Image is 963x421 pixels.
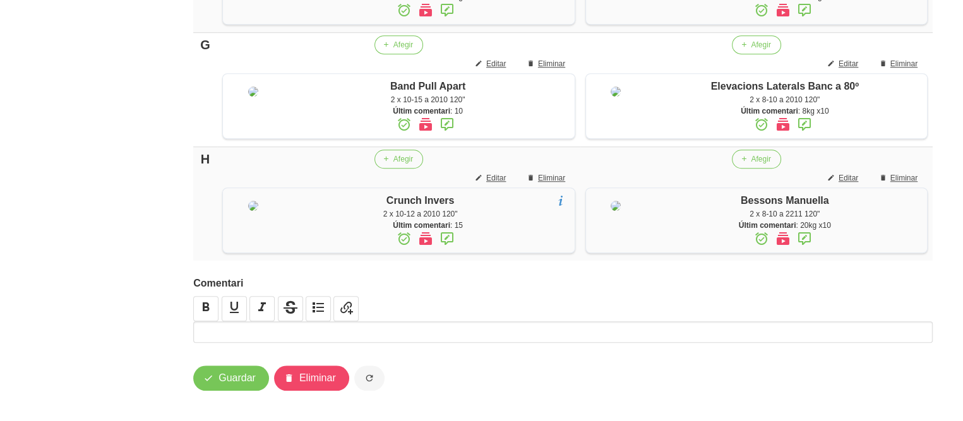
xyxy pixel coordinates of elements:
[611,86,621,97] img: 8ea60705-12ae-42e8-83e1-4ba62b1261d5%2Factivities%2F76658-elevacions-laterals-a-80-jpg.jpg
[649,94,921,105] div: 2 x 8-10 a 2010 120"
[538,58,565,69] span: Eliminar
[890,58,918,69] span: Eliminar
[299,371,336,386] span: Eliminar
[711,81,859,92] span: Elevacions Laterals Banc a 80º
[751,39,770,50] span: Afegir
[486,172,506,184] span: Editar
[649,220,921,231] div: : 20kg x10
[393,107,450,116] strong: Últim comentari
[198,150,212,169] div: H
[248,201,258,211] img: 8ea60705-12ae-42e8-83e1-4ba62b1261d5%2Factivities%2F56684-crunch-invers-jpg.jpg
[839,172,858,184] span: Editar
[820,54,868,73] button: Editar
[287,208,568,220] div: 2 x 10-12 a 2010 120"
[741,107,798,116] strong: Últim comentari
[193,276,933,291] label: Comentari
[198,35,212,54] div: G
[393,153,413,165] span: Afegir
[732,150,781,169] button: Afegir
[374,35,423,54] button: Afegir
[486,58,506,69] span: Editar
[519,54,575,73] button: Eliminar
[649,208,921,220] div: 2 x 8-10 a 2211 120"
[467,54,516,73] button: Editar
[287,220,568,231] div: : 15
[871,54,928,73] button: Eliminar
[287,94,568,105] div: 2 x 10-15 a 2010 120"
[538,172,565,184] span: Eliminar
[393,221,450,230] strong: Últim comentari
[218,371,256,386] span: Guardar
[739,221,796,230] strong: Últim comentari
[519,169,575,187] button: Eliminar
[287,105,568,117] div: : 10
[467,169,516,187] button: Editar
[248,86,258,97] img: 8ea60705-12ae-42e8-83e1-4ba62b1261d5%2Factivities%2F52778-band-pull-aparts-jpg.jpg
[274,365,349,391] button: Eliminar
[393,39,413,50] span: Afegir
[386,195,455,206] span: Crunch Invers
[741,195,829,206] span: Bessons Manuella
[820,169,868,187] button: Editar
[193,365,269,391] button: Guardar
[611,201,621,211] img: 8ea60705-12ae-42e8-83e1-4ba62b1261d5%2Factivities%2F16309-bessons-manuella-jpg.jpg
[839,58,858,69] span: Editar
[649,105,921,117] div: : 8kg x10
[890,172,918,184] span: Eliminar
[732,35,781,54] button: Afegir
[374,150,423,169] button: Afegir
[390,81,465,92] span: Band Pull Apart
[871,169,928,187] button: Eliminar
[751,153,770,165] span: Afegir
